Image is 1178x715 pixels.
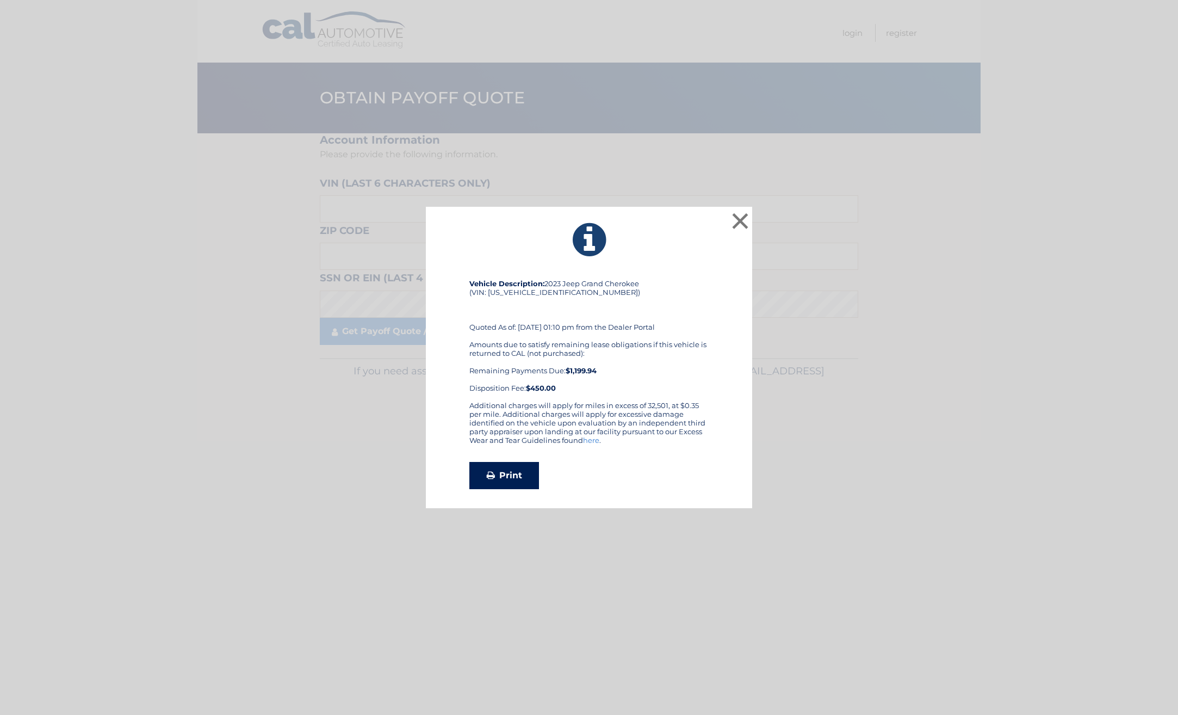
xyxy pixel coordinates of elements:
button: × [729,210,751,232]
a: Print [469,462,539,489]
strong: $450.00 [526,384,556,392]
strong: Vehicle Description: [469,279,544,288]
a: here [583,436,599,445]
div: 2023 Jeep Grand Cherokee (VIN: [US_VEHICLE_IDENTIFICATION_NUMBER]) Quoted As of: [DATE] 01:10 pm ... [469,279,709,401]
div: Amounts due to satisfy remaining lease obligations if this vehicle is returned to CAL (not purcha... [469,340,709,392]
div: Additional charges will apply for miles in excess of 32,501, at $0.35 per mile. Additional charge... [469,401,709,453]
b: $1,199.94 [566,366,597,375]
